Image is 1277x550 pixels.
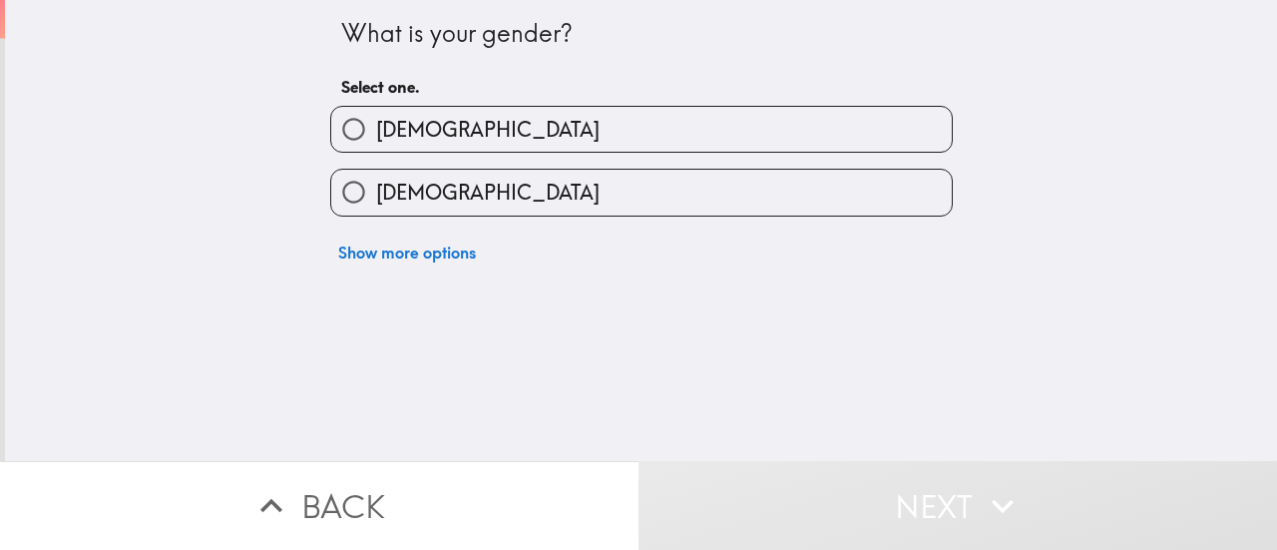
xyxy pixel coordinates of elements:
button: [DEMOGRAPHIC_DATA] [331,107,952,152]
button: [DEMOGRAPHIC_DATA] [331,170,952,215]
span: [DEMOGRAPHIC_DATA] [376,116,600,144]
div: What is your gender? [341,17,942,51]
span: [DEMOGRAPHIC_DATA] [376,179,600,207]
button: Show more options [330,233,484,273]
button: Next [638,461,1277,550]
h6: Select one. [341,76,942,98]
